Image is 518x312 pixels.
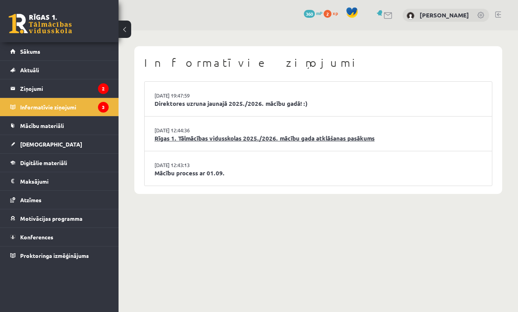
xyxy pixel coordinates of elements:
i: 2 [98,83,109,94]
a: Direktores uzruna jaunajā 2025./2026. mācību gadā! :) [154,99,482,108]
span: Motivācijas programma [20,215,83,222]
a: Ziņojumi2 [10,79,109,98]
a: Digitālie materiāli [10,154,109,172]
a: [DATE] 19:47:59 [154,92,214,100]
span: Mācību materiāli [20,122,64,129]
span: mP [316,10,322,16]
a: [DATE] 12:43:13 [154,161,214,169]
a: 360 mP [304,10,322,16]
a: Proktoringa izmēģinājums [10,246,109,265]
h1: Informatīvie ziņojumi [144,56,492,70]
a: Informatīvie ziņojumi3 [10,98,109,116]
legend: Maksājumi [20,172,109,190]
a: 2 xp [324,10,342,16]
a: Mācību materiāli [10,117,109,135]
span: Sākums [20,48,40,55]
i: 3 [98,102,109,113]
img: Sigita Onufrijeva [407,12,414,20]
a: Rīgas 1. Tālmācības vidusskolas 2025./2026. mācību gada atklāšanas pasākums [154,134,482,143]
span: xp [333,10,338,16]
a: [DATE] 12:44:36 [154,126,214,134]
span: 2 [324,10,332,18]
a: [PERSON_NAME] [420,11,469,19]
span: Proktoringa izmēģinājums [20,252,89,259]
span: Konferences [20,233,53,241]
legend: Ziņojumi [20,79,109,98]
span: Digitālie materiāli [20,159,67,166]
legend: Informatīvie ziņojumi [20,98,109,116]
a: Konferences [10,228,109,246]
a: Sākums [10,42,109,60]
a: Rīgas 1. Tālmācības vidusskola [9,14,72,34]
a: Atzīmes [10,191,109,209]
span: Atzīmes [20,196,41,203]
span: Aktuāli [20,66,39,73]
span: [DEMOGRAPHIC_DATA] [20,141,82,148]
span: 360 [304,10,315,18]
a: [DEMOGRAPHIC_DATA] [10,135,109,153]
a: Mācību process ar 01.09. [154,169,482,178]
a: Motivācijas programma [10,209,109,227]
a: Aktuāli [10,61,109,79]
a: Maksājumi [10,172,109,190]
